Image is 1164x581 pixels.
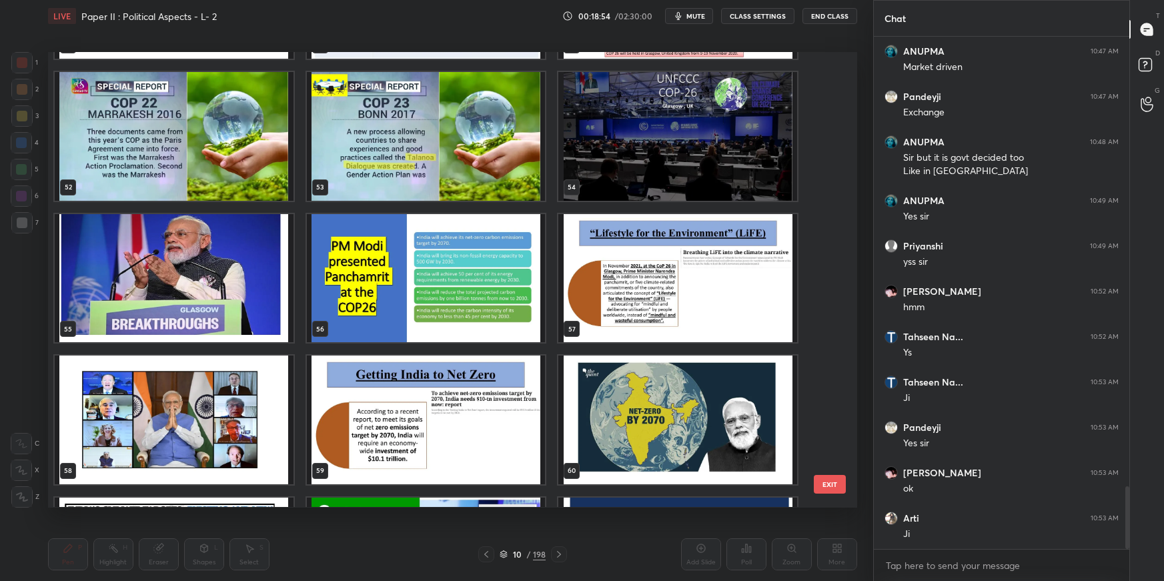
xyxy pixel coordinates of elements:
[1091,378,1119,386] div: 10:53 AM
[885,376,898,389] img: 7651e938708945eeb69c94ef5948365c.jpg
[903,437,1119,450] div: Yes sir
[903,45,945,57] h6: ANUPMA
[903,165,1119,178] div: Like in [GEOGRAPHIC_DATA]
[885,135,898,149] img: 5f10e02224f243febadd0b0f76a28fbd.jpg
[11,159,39,180] div: 5
[1090,242,1119,250] div: 10:49 AM
[802,8,857,24] button: End Class
[903,346,1119,360] div: Ys
[11,460,39,481] div: X
[686,11,705,21] span: mute
[885,466,898,480] img: cdeddba5581d4bfe81a38e27012cd484.jpg
[1091,287,1119,296] div: 10:52 AM
[885,421,898,434] img: c505b04db3d44a9ea43da2808c24d28d.jpg
[903,91,941,103] h6: Pandeyji
[885,45,898,58] img: 5f10e02224f243febadd0b0f76a28fbd.jpg
[903,240,943,252] h6: Priyanshi
[11,433,39,454] div: C
[533,548,546,560] div: 198
[665,8,713,24] button: mute
[1091,333,1119,341] div: 10:52 AM
[885,90,898,103] img: c505b04db3d44a9ea43da2808c24d28d.jpg
[903,195,945,207] h6: ANUPMA
[903,61,1119,74] div: Market driven
[903,331,963,343] h6: Tahseen Na...
[526,550,530,558] div: /
[885,239,898,253] img: default.png
[1090,197,1119,205] div: 10:49 AM
[1090,138,1119,146] div: 10:48 AM
[874,1,917,36] p: Chat
[48,8,76,24] div: LIVE
[903,392,1119,405] div: Ji
[11,486,39,508] div: Z
[885,330,898,344] img: 7651e938708945eeb69c94ef5948365c.jpg
[11,52,38,73] div: 1
[11,79,39,100] div: 2
[11,105,39,127] div: 3
[1091,47,1119,55] div: 10:47 AM
[903,467,981,479] h6: [PERSON_NAME]
[721,8,794,24] button: CLASS SETTINGS
[874,37,1129,549] div: grid
[81,10,217,23] h4: Paper II : Political Aspects - L- 2
[885,285,898,298] img: cdeddba5581d4bfe81a38e27012cd484.jpg
[814,475,846,494] button: EXIT
[903,210,1119,223] div: Yes sir
[11,132,39,153] div: 4
[903,106,1119,119] div: Exchange
[1091,514,1119,522] div: 10:53 AM
[1091,93,1119,101] div: 10:47 AM
[885,512,898,525] img: 663e88a4901944ba973207cbd8b366fa.jpg
[11,212,39,233] div: 7
[885,194,898,207] img: 5f10e02224f243febadd0b0f76a28fbd.jpg
[1091,424,1119,432] div: 10:53 AM
[48,52,834,507] div: grid
[903,136,945,148] h6: ANUPMA
[903,285,981,298] h6: [PERSON_NAME]
[11,185,39,207] div: 6
[903,301,1119,314] div: hmm
[1155,48,1160,58] p: D
[903,422,941,434] h6: Pandeyji
[903,482,1119,496] div: ok
[510,550,524,558] div: 10
[1156,11,1160,21] p: T
[1091,469,1119,477] div: 10:53 AM
[903,512,919,524] h6: Arti
[903,376,963,388] h6: Tahseen Na...
[903,528,1119,541] div: Ji
[903,151,1119,165] div: Sir but it is govt decided too
[903,255,1119,269] div: yss sir
[1155,85,1160,95] p: G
